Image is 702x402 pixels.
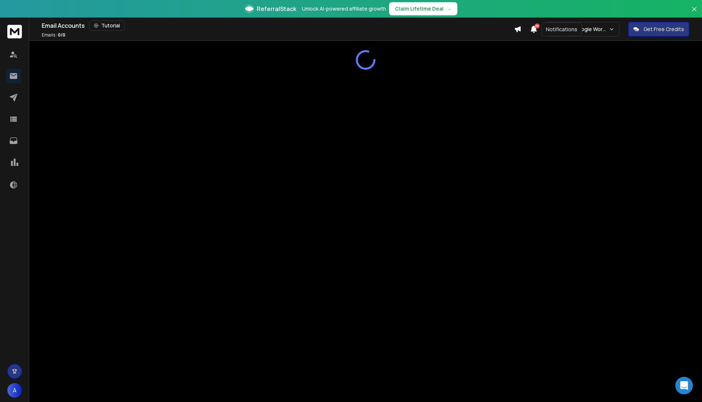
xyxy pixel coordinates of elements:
[690,4,699,22] button: Close banner
[89,20,125,31] button: Tutorial
[257,4,296,13] span: ReferralStack
[535,23,540,29] span: 38
[7,383,22,398] button: A
[643,26,684,33] p: Get Free Credits
[446,5,452,12] span: →
[541,22,582,36] div: Notifications
[42,32,65,38] p: Emails :
[302,5,386,12] p: Unlock AI-powered affiliate growth
[675,377,693,394] div: Open Intercom Messenger
[42,20,514,31] div: Email Accounts
[58,32,65,38] span: 0 / 0
[628,22,689,37] button: Get Free Credits
[389,2,457,15] button: Claim Lifetime Deal→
